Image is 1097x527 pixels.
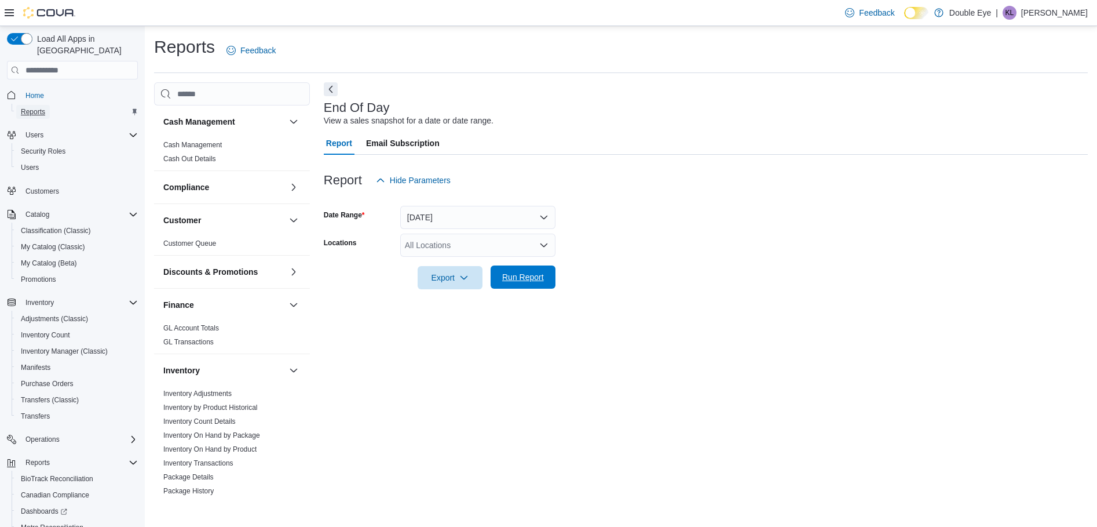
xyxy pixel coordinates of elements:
[25,458,50,467] span: Reports
[400,206,555,229] button: [DATE]
[154,138,310,170] div: Cash Management
[16,377,138,391] span: Purchase Orders
[25,435,60,444] span: Operations
[16,361,138,375] span: Manifests
[904,7,928,19] input: Dark Mode
[163,390,232,398] a: Inventory Adjustments
[287,180,301,194] button: Compliance
[163,365,284,376] button: Inventory
[21,296,138,310] span: Inventory
[287,298,301,312] button: Finance
[21,275,56,284] span: Promotions
[21,163,39,172] span: Users
[16,312,138,326] span: Adjustments (Classic)
[12,255,142,271] button: My Catalog (Beta)
[287,265,301,279] button: Discounts & Promotions
[12,487,142,503] button: Canadian Compliance
[324,82,338,96] button: Next
[21,208,138,221] span: Catalog
[366,132,440,155] span: Email Subscription
[16,344,112,358] a: Inventory Manager (Classic)
[163,299,284,311] button: Finance
[25,187,59,196] span: Customers
[21,412,50,421] span: Transfers
[163,473,214,481] a: Package Details
[287,213,301,227] button: Customer
[21,128,138,142] span: Users
[163,116,284,128] button: Cash Management
[16,161,138,175] span: Users
[21,184,138,198] span: Customers
[163,324,219,332] a: GL Account Totals
[12,343,142,359] button: Inventory Manager (Classic)
[21,330,70,340] span: Inventory Count
[163,215,284,226] button: Customer
[12,327,142,343] button: Inventory Count
[16,361,55,375] a: Manifests
[418,266,482,289] button: Export
[16,409,138,423] span: Transfers
[16,488,94,502] a: Canadian Compliance
[16,272,61,286] a: Promotions
[16,409,54,423] a: Transfers
[163,403,258,412] span: Inventory by Product Historical
[16,472,138,486] span: BioTrack Reconciliation
[16,144,70,158] a: Security Roles
[371,169,455,192] button: Hide Parameters
[324,115,493,127] div: View a sales snapshot for a date or date range.
[163,431,260,440] span: Inventory On Hand by Package
[163,299,194,311] h3: Finance
[21,432,64,446] button: Operations
[2,295,142,311] button: Inventory
[21,226,91,235] span: Classification (Classic)
[163,140,222,150] span: Cash Management
[163,487,214,495] a: Package History
[16,240,90,254] a: My Catalog (Classic)
[163,486,214,496] span: Package History
[949,6,991,20] p: Double Eye
[491,266,555,289] button: Run Report
[12,471,142,487] button: BioTrack Reconciliation
[996,6,998,20] p: |
[163,365,200,376] h3: Inventory
[154,321,310,354] div: Finance
[163,239,216,248] a: Customer Queue
[163,155,216,163] a: Cash Out Details
[163,215,201,226] h3: Customer
[12,159,142,176] button: Users
[12,408,142,424] button: Transfers
[1003,6,1016,20] div: Kevin Lopez
[12,239,142,255] button: My Catalog (Classic)
[326,132,352,155] span: Report
[324,210,365,220] label: Date Range
[163,116,235,128] h3: Cash Management
[154,35,215,59] h1: Reports
[1021,6,1088,20] p: [PERSON_NAME]
[21,259,77,268] span: My Catalog (Beta)
[840,1,899,24] a: Feedback
[25,130,43,140] span: Users
[163,266,258,278] h3: Discounts & Promotions
[21,128,48,142] button: Users
[163,459,233,468] span: Inventory Transactions
[12,271,142,288] button: Promotions
[21,363,50,372] span: Manifests
[163,324,219,333] span: GL Account Totals
[859,7,894,19] span: Feedback
[16,224,96,238] a: Classification (Classic)
[539,241,548,250] button: Open list of options
[12,104,142,120] button: Reports
[163,337,214,347] span: GL Transactions
[163,417,236,426] a: Inventory Count Details
[21,208,54,221] button: Catalog
[425,266,476,289] span: Export
[2,431,142,448] button: Operations
[16,488,138,502] span: Canadian Compliance
[163,266,284,278] button: Discounts & Promotions
[16,256,82,270] a: My Catalog (Beta)
[16,504,138,518] span: Dashboards
[1005,6,1014,20] span: KL
[2,183,142,199] button: Customers
[904,19,905,20] span: Dark Mode
[16,256,138,270] span: My Catalog (Beta)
